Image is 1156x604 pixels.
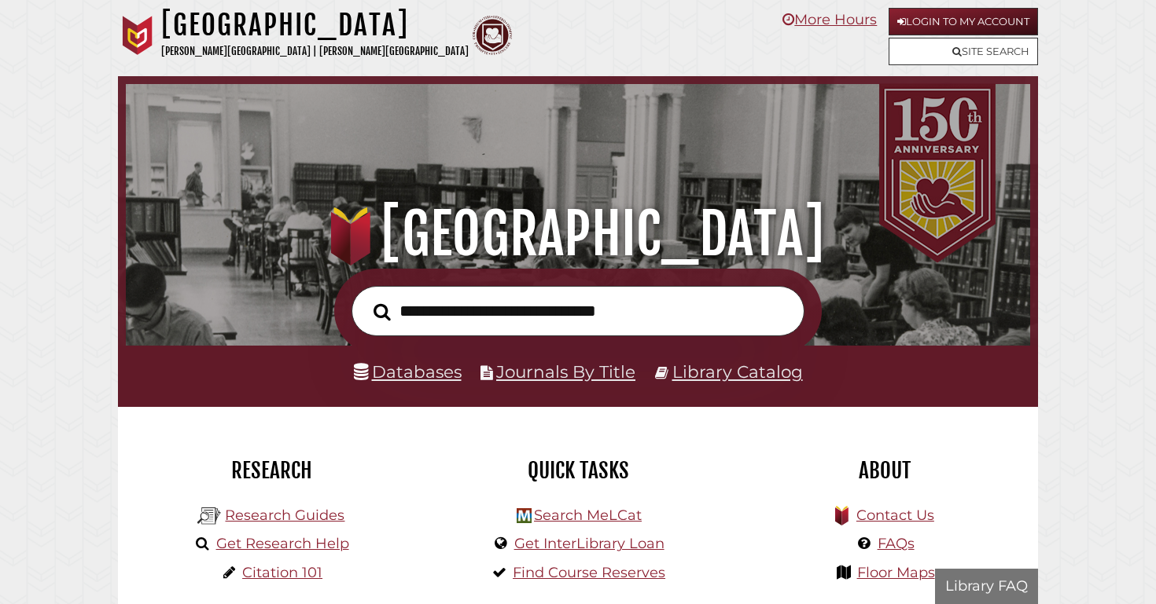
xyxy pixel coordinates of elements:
[857,564,935,581] a: Floor Maps
[743,457,1026,484] h2: About
[130,457,413,484] h2: Research
[496,361,635,382] a: Journals By Title
[782,11,877,28] a: More Hours
[889,38,1038,65] a: Site Search
[216,535,349,552] a: Get Research Help
[118,16,157,55] img: Calvin University
[354,361,462,382] a: Databases
[513,564,665,581] a: Find Course Reserves
[436,457,720,484] h2: Quick Tasks
[161,42,469,60] p: [PERSON_NAME][GEOGRAPHIC_DATA] | [PERSON_NAME][GEOGRAPHIC_DATA]
[534,507,642,524] a: Search MeLCat
[517,508,532,523] img: Hekman Library Logo
[197,504,221,528] img: Hekman Library Logo
[473,16,512,55] img: Calvin Theological Seminary
[672,361,803,382] a: Library Catalog
[242,564,322,581] a: Citation 101
[143,200,1013,269] h1: [GEOGRAPHIC_DATA]
[366,298,399,325] button: Search
[889,8,1038,35] a: Login to My Account
[878,535,915,552] a: FAQs
[856,507,934,524] a: Contact Us
[225,507,344,524] a: Research Guides
[514,535,665,552] a: Get InterLibrary Loan
[161,8,469,42] h1: [GEOGRAPHIC_DATA]
[374,302,391,321] i: Search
